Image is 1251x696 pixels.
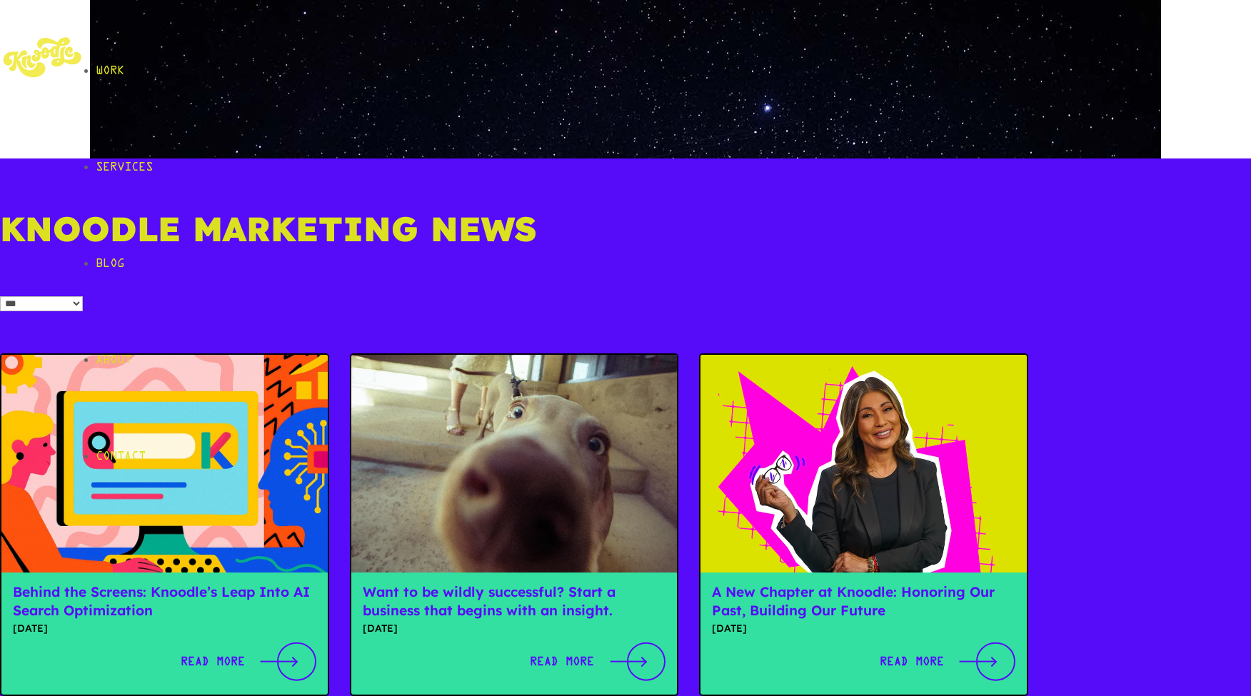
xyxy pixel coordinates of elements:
a: Read MoreRead More [181,637,316,683]
a: A New Chapter at Knoodle: Honoring Our Past, Building Our Future [712,583,995,619]
div: [DATE] [700,620,1027,637]
a: Behind the Screens: Knoodle’s Leap Into AI Search Optimization [13,583,310,619]
a: Read MoreRead More [880,637,1015,683]
a: About [96,312,1251,408]
a: Blog [96,216,1251,312]
a: Read MoreRead More [530,637,665,683]
a: Want to be wildly successful? Start a business that begins with an insight. [363,583,616,619]
div: [DATE] [1,620,328,637]
div: [DATE] [351,620,678,637]
a: Contact [96,408,1251,505]
a: Services [96,119,1251,216]
a: Work [96,23,1251,119]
